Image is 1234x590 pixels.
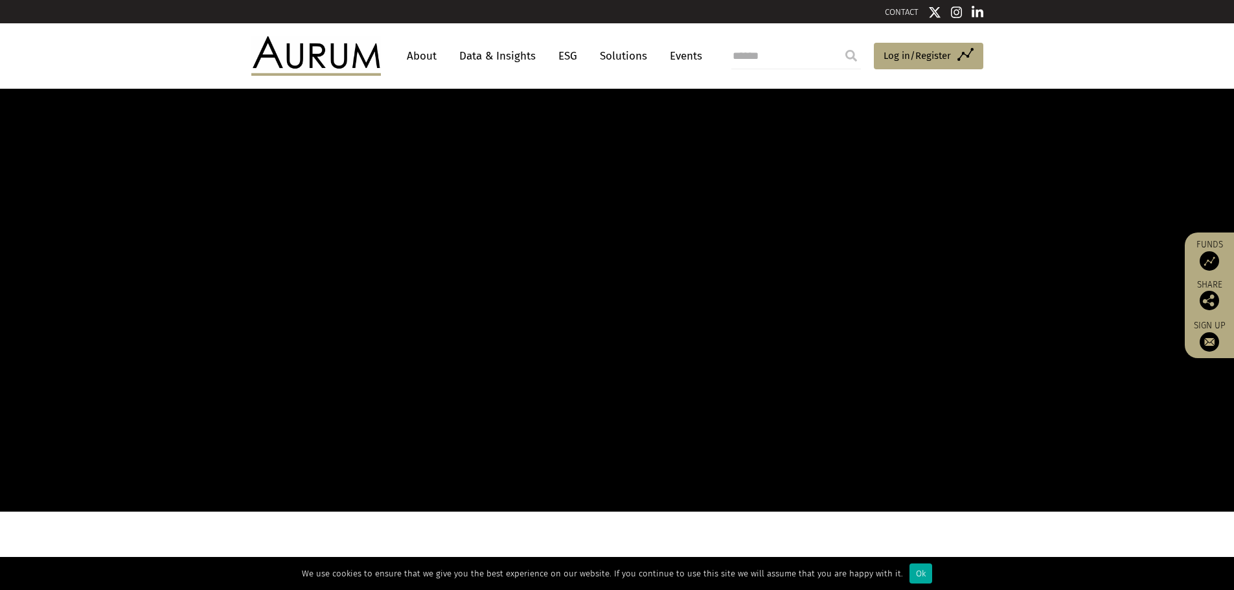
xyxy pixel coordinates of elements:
[552,44,584,68] a: ESG
[874,43,983,70] a: Log in/Register
[453,44,542,68] a: Data & Insights
[1191,320,1228,352] a: Sign up
[972,6,983,19] img: Linkedin icon
[1200,332,1219,352] img: Sign up to our newsletter
[1200,251,1219,271] img: Access Funds
[1191,280,1228,310] div: Share
[400,44,443,68] a: About
[909,563,932,584] div: Ok
[663,44,702,68] a: Events
[1200,291,1219,310] img: Share this post
[593,44,654,68] a: Solutions
[951,6,963,19] img: Instagram icon
[885,7,919,17] a: CONTACT
[251,36,381,75] img: Aurum
[1191,239,1228,271] a: Funds
[884,48,951,63] span: Log in/Register
[928,6,941,19] img: Twitter icon
[838,43,864,69] input: Submit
